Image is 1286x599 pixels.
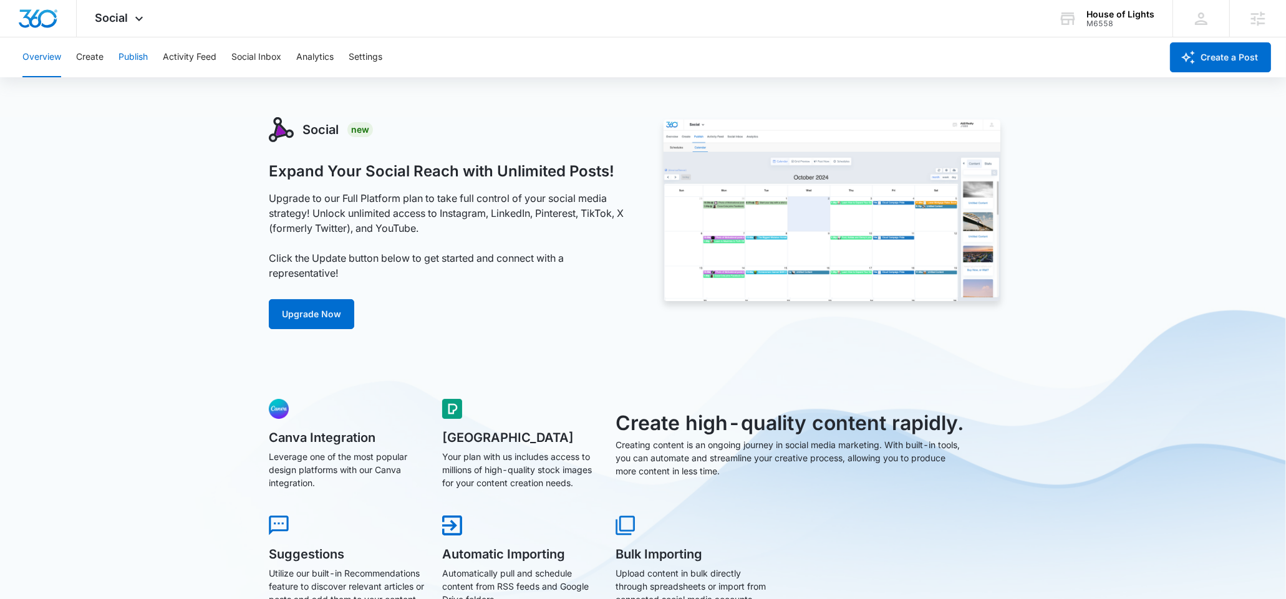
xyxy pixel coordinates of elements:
h5: Bulk Importing [616,548,771,560]
button: Create a Post [1170,42,1271,72]
button: Social Inbox [231,37,281,77]
p: Upgrade to our Full Platform plan to take full control of your social media strategy! Unlock unli... [269,191,629,280]
button: Create [76,37,104,77]
button: Overview [22,37,61,77]
button: Activity Feed [163,37,216,77]
h3: Social [302,120,339,139]
h5: Canva Integration [269,431,425,444]
h1: Expand Your Social Reach with Unlimited Posts! [269,162,614,181]
h5: [GEOGRAPHIC_DATA] [442,431,598,444]
button: Settings [349,37,382,77]
p: Leverage one of the most popular design platforms with our Canva integration. [269,450,425,489]
button: Publish [118,37,148,77]
h3: Create high-quality content rapidly. [616,408,966,438]
div: account id [1086,19,1154,28]
a: Upgrade Now [269,299,354,329]
h5: Suggestions [269,548,425,560]
p: Creating content is an ongoing journey in social media marketing. With built-in tools, you can au... [616,438,966,477]
div: New [347,122,373,137]
div: account name [1086,9,1154,19]
h5: Automatic Importing [442,548,598,560]
p: Your plan with us includes access to millions of high-quality stock images for your content creat... [442,450,598,489]
span: Social [95,11,128,24]
button: Analytics [296,37,334,77]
